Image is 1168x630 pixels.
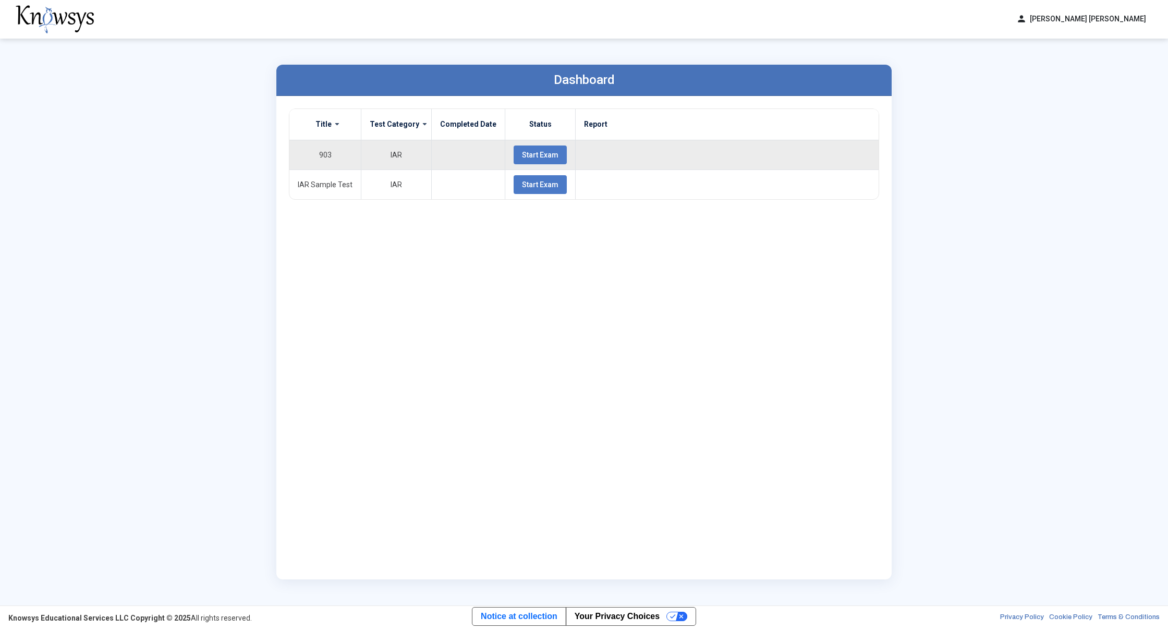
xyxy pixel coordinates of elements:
label: Dashboard [554,72,615,87]
label: Title [315,119,332,129]
a: Terms & Conditions [1098,613,1160,623]
a: Privacy Policy [1000,613,1044,623]
td: IAR Sample Test [289,169,361,199]
td: 903 [289,140,361,169]
td: IAR [361,169,432,199]
span: Start Exam [522,180,558,189]
label: Completed Date [440,119,496,129]
button: person[PERSON_NAME] [PERSON_NAME] [1010,10,1152,28]
th: Status [505,109,576,140]
button: Your Privacy Choices [566,608,696,625]
img: knowsys-logo.png [16,5,94,33]
a: Cookie Policy [1049,613,1092,623]
strong: Knowsys Educational Services LLC Copyright © 2025 [8,614,191,622]
span: person [1016,14,1027,25]
td: IAR [361,140,432,169]
th: Report [576,109,879,140]
button: Start Exam [514,175,567,194]
a: Notice at collection [472,608,566,625]
label: Test Category [370,119,419,129]
span: Start Exam [522,151,558,159]
div: All rights reserved. [8,613,252,623]
button: Start Exam [514,146,567,164]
